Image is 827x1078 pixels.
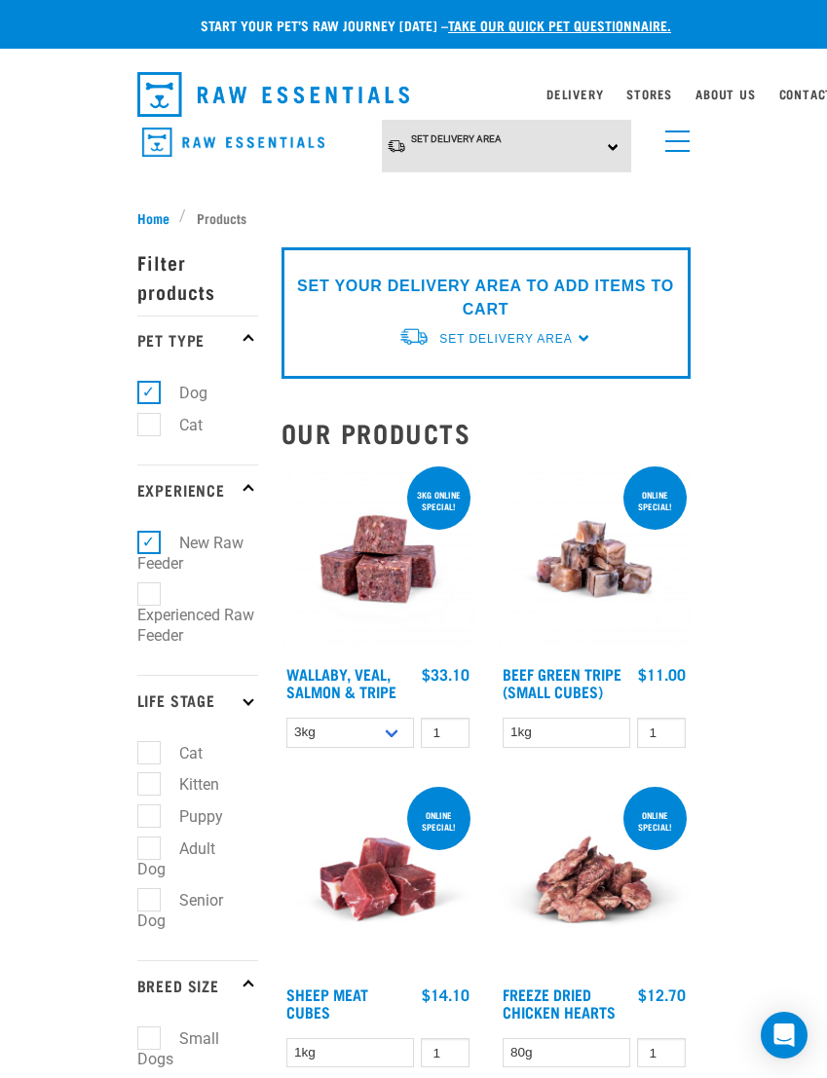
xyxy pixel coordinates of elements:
[421,1038,470,1068] input: 1
[626,91,672,97] a: Stores
[148,381,215,405] label: Dog
[148,413,210,437] label: Cat
[286,669,396,695] a: Wallaby, Veal, Salmon & Tripe
[448,21,671,28] a: take our quick pet questionnaire.
[137,207,169,228] span: Home
[503,669,621,695] a: Beef Green Tripe (Small Cubes)
[137,238,258,316] p: Filter products
[422,665,470,683] div: $33.10
[761,1012,808,1059] div: Open Intercom Messenger
[137,465,258,513] p: Experience
[142,128,324,158] img: Raw Essentials Logo
[137,675,258,724] p: Life Stage
[387,138,406,154] img: van-moving.png
[148,741,210,765] label: Cat
[137,1026,219,1071] label: Small Dogs
[623,800,687,841] div: ONLINE SPECIAL!
[638,665,686,683] div: $11.00
[623,480,687,521] div: ONLINE SPECIAL!
[148,804,231,829] label: Puppy
[439,332,572,346] span: Set Delivery Area
[137,207,180,228] a: Home
[422,985,470,1003] div: $14.10
[638,985,686,1003] div: $12.70
[407,480,470,521] div: 3kg online special!
[137,207,691,228] nav: breadcrumbs
[148,772,227,797] label: Kitten
[656,119,691,154] a: menu
[282,783,474,976] img: Sheep Meat
[282,463,474,655] img: Wallaby Veal Salmon Tripe 1642
[498,463,691,655] img: Beef Tripe Bites 1634
[282,418,691,448] h2: Our Products
[637,1038,686,1068] input: 1
[122,64,706,125] nav: dropdown navigation
[407,800,470,841] div: ONLINE SPECIAL!
[137,960,258,1009] p: Breed Size
[137,72,410,117] img: Raw Essentials Logo
[398,326,430,347] img: van-moving.png
[137,316,258,364] p: Pet Type
[546,91,603,97] a: Delivery
[286,989,368,1016] a: Sheep Meat Cubes
[637,718,686,748] input: 1
[411,133,502,144] span: Set Delivery Area
[137,836,215,881] label: Adult Dog
[695,91,755,97] a: About Us
[503,989,616,1016] a: Freeze Dried Chicken Hearts
[498,783,691,976] img: FD Chicken Hearts
[137,582,254,648] label: Experienced Raw Feeder
[296,275,676,321] p: SET YOUR DELIVERY AREA TO ADD ITEMS TO CART
[421,718,470,748] input: 1
[137,531,244,576] label: New Raw Feeder
[137,888,223,933] label: Senior Dog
